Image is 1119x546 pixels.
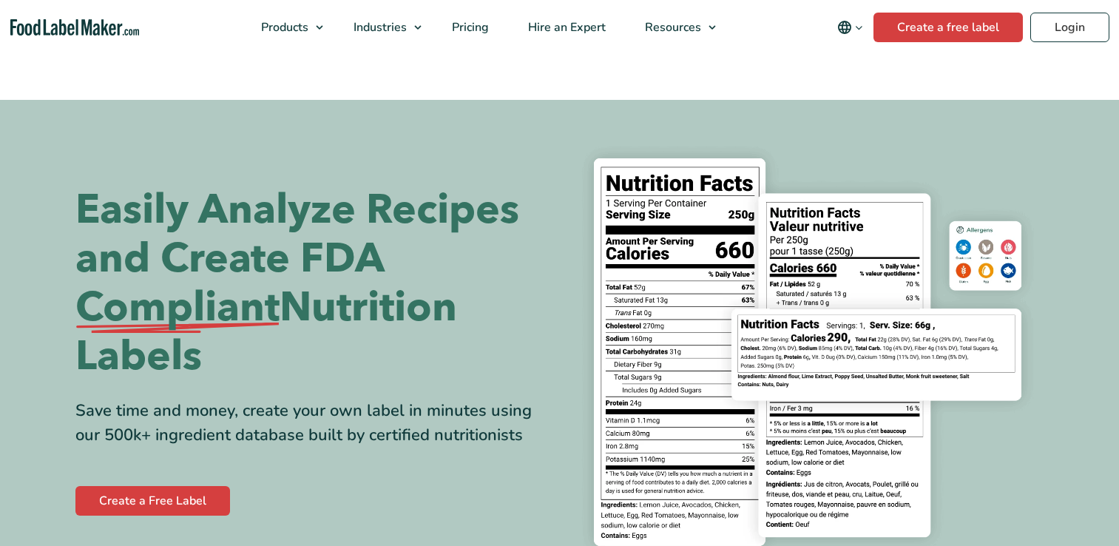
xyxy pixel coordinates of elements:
[75,486,230,516] a: Create a Free Label
[75,283,280,332] span: Compliant
[524,19,607,36] span: Hire an Expert
[827,13,873,42] button: Change language
[349,19,408,36] span: Industries
[75,399,549,448] div: Save time and money, create your own label in minutes using our 500k+ ingredient database built b...
[10,19,140,36] a: Food Label Maker homepage
[1030,13,1109,42] a: Login
[75,186,549,381] h1: Easily Analyze Recipes and Create FDA Nutrition Labels
[640,19,703,36] span: Resources
[447,19,490,36] span: Pricing
[257,19,310,36] span: Products
[873,13,1023,42] a: Create a free label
